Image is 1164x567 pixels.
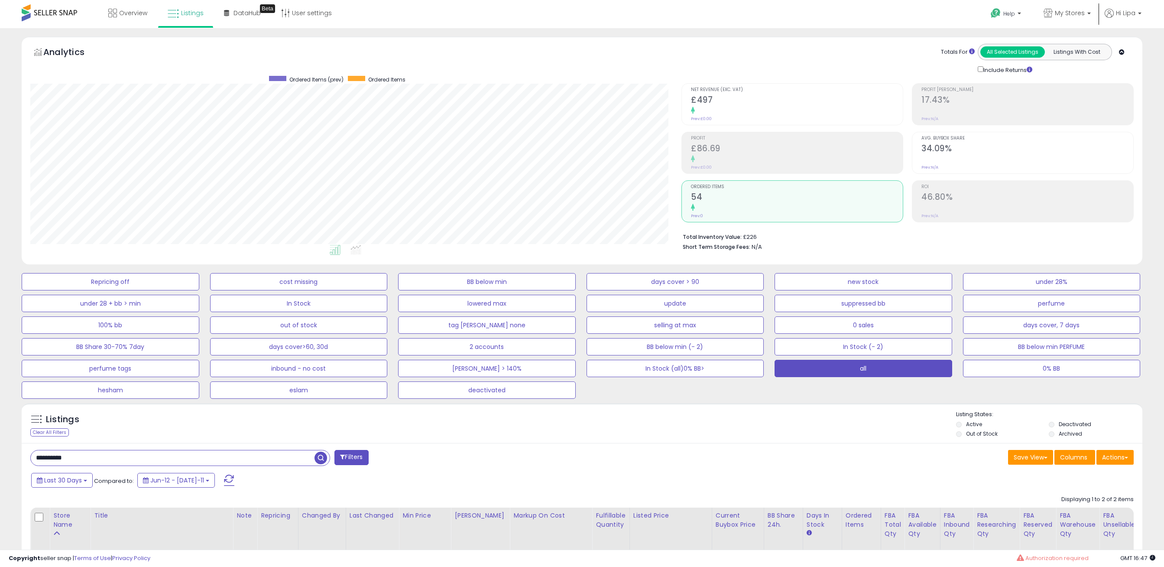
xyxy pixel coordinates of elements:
div: Min Price [402,511,447,520]
button: selling at max [587,316,764,334]
span: Columns [1060,453,1087,462]
div: Repricing [261,511,295,520]
button: eslam [210,381,388,399]
span: Ordered Items (prev) [289,76,344,83]
button: Jun-12 - [DATE]-11 [137,473,215,488]
small: Prev: N/A [921,165,938,170]
button: inbound - no cost [210,360,388,377]
small: Prev: N/A [921,116,938,121]
span: ROI [921,185,1133,189]
small: Prev: N/A [921,213,938,218]
small: Prev: £0.00 [691,165,712,170]
li: £226 [683,231,1127,241]
button: BB Share 30-70% 7day [22,338,199,355]
button: all [775,360,952,377]
button: tag [PERSON_NAME] none [398,316,576,334]
p: Listing States: [956,411,1142,419]
button: days cover>60, 30d [210,338,388,355]
th: CSV column name: cust_attr_2_Changed by [298,508,346,551]
button: days cover > 90 [587,273,764,290]
span: Net Revenue (Exc. VAT) [691,88,903,92]
th: The percentage added to the cost of goods (COGS) that forms the calculator for Min & Max prices. [510,508,592,551]
div: Days In Stock [807,511,838,529]
span: Last 30 Days [44,476,82,485]
strong: Copyright [9,554,40,562]
button: deactivated [398,381,576,399]
button: cost missing [210,273,388,290]
a: Privacy Policy [112,554,150,562]
div: Totals For [941,48,975,56]
h2: 46.80% [921,192,1133,204]
button: BB below min PERFUME [963,338,1141,355]
label: Out of Stock [966,430,998,437]
button: under 28% [963,273,1141,290]
span: Profit [PERSON_NAME] [921,88,1133,92]
h5: Analytics [43,46,101,60]
button: Actions [1096,450,1134,465]
button: out of stock [210,316,388,334]
div: FBA Reserved Qty [1023,511,1052,538]
button: new stock [775,273,952,290]
small: Days In Stock. [807,529,812,537]
h2: £497 [691,95,903,107]
div: Changed by [302,511,342,520]
h2: 17.43% [921,95,1133,107]
button: 0% BB [963,360,1141,377]
div: FBA Researching Qty [977,511,1016,538]
div: [PERSON_NAME] [454,511,506,520]
span: 2025-08-11 16:47 GMT [1120,554,1155,562]
div: Tooltip anchor [260,4,275,13]
button: In Stock [210,295,388,312]
button: perfume tags [22,360,199,377]
span: N/A [752,243,762,251]
i: Get Help [990,8,1001,19]
div: FBA Warehouse Qty [1060,511,1096,538]
button: lowered max [398,295,576,312]
div: Include Returns [971,65,1043,75]
span: Ordered Items [368,76,405,83]
div: Last Changed [350,511,396,520]
span: Ordered Items [691,185,903,189]
button: perfume [963,295,1141,312]
button: Last 30 Days [31,473,93,488]
span: DataHub [233,9,261,17]
span: Overview [119,9,147,17]
a: Terms of Use [74,554,111,562]
button: Filters [334,450,368,465]
div: Title [94,511,229,520]
div: FBA Available Qty [908,511,936,538]
div: Fulfillable Quantity [596,511,626,529]
a: Help [984,1,1030,28]
a: Hi Lipa [1105,9,1141,28]
div: Current Buybox Price [716,511,760,529]
h2: 54 [691,192,903,204]
span: Profit [691,136,903,141]
button: hesham [22,381,199,399]
button: BB below min [398,273,576,290]
div: FBA inbound Qty [944,511,970,538]
div: Clear All Filters [30,428,69,437]
h2: 34.09% [921,143,1133,155]
div: FBA Unsellable Qty [1103,511,1135,538]
button: Save View [1008,450,1053,465]
div: BB Share 24h. [768,511,799,529]
div: FBA Total Qty [885,511,901,538]
button: days cover, 7 days [963,316,1141,334]
button: In Stock (- 2) [775,338,952,355]
button: BB below min (- 2) [587,338,764,355]
span: Hi Lipa [1116,9,1135,17]
button: Listings With Cost [1044,46,1109,58]
button: Repricing off [22,273,199,290]
div: seller snap | | [9,554,150,563]
button: under 28 + bb > min [22,295,199,312]
button: [PERSON_NAME] > 140% [398,360,576,377]
button: In Stock (all)0% BB> [587,360,764,377]
button: 2 accounts [398,338,576,355]
button: 0 sales [775,316,952,334]
span: Avg. Buybox Share [921,136,1133,141]
button: update [587,295,764,312]
div: Store Name [53,511,87,529]
div: Ordered Items [846,511,877,529]
h2: £86.69 [691,143,903,155]
div: Markup on Cost [513,511,588,520]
